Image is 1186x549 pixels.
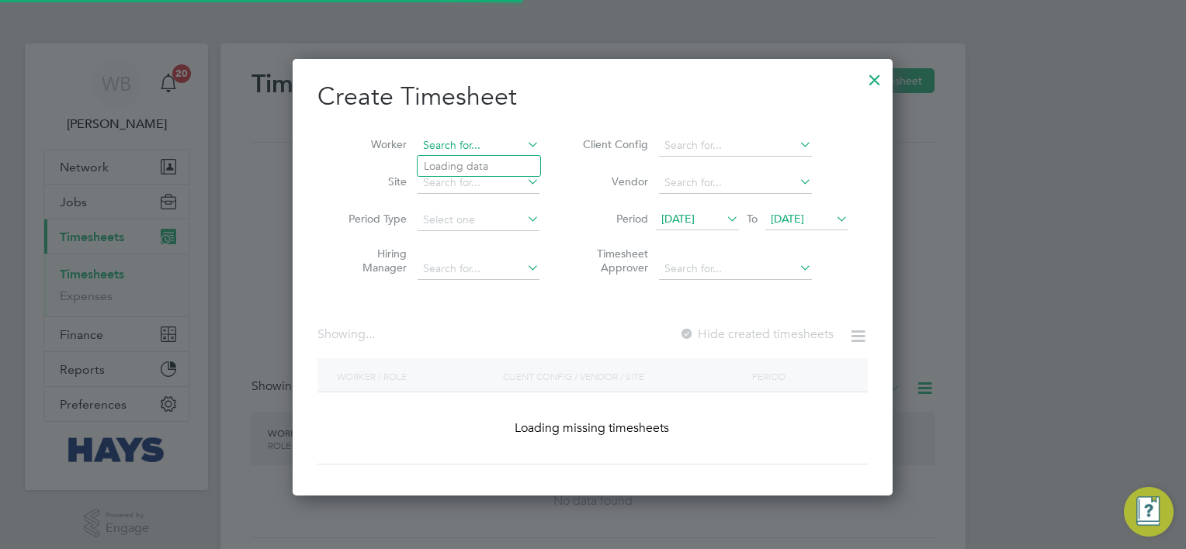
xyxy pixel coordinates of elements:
li: Loading data [418,156,540,176]
span: ... [366,326,375,342]
input: Search for... [418,258,539,280]
span: [DATE] [661,212,695,226]
input: Search for... [659,135,812,157]
input: Search for... [659,258,812,280]
label: Period Type [337,212,407,226]
h2: Create Timesheet [317,81,868,113]
input: Search for... [418,172,539,194]
label: Worker [337,137,407,151]
div: Showing [317,326,378,343]
label: Site [337,174,407,188]
label: Vendor [578,174,648,188]
label: Hide created timesheets [679,326,834,342]
input: Search for... [418,135,539,157]
input: Select one [418,209,539,231]
label: Client Config [578,137,648,151]
input: Search for... [659,172,812,194]
span: [DATE] [771,212,804,226]
label: Period [578,212,648,226]
span: To [742,209,762,229]
button: Engage Resource Center [1124,487,1174,537]
label: Timesheet Approver [578,247,648,274]
label: Hiring Manager [337,247,407,274]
